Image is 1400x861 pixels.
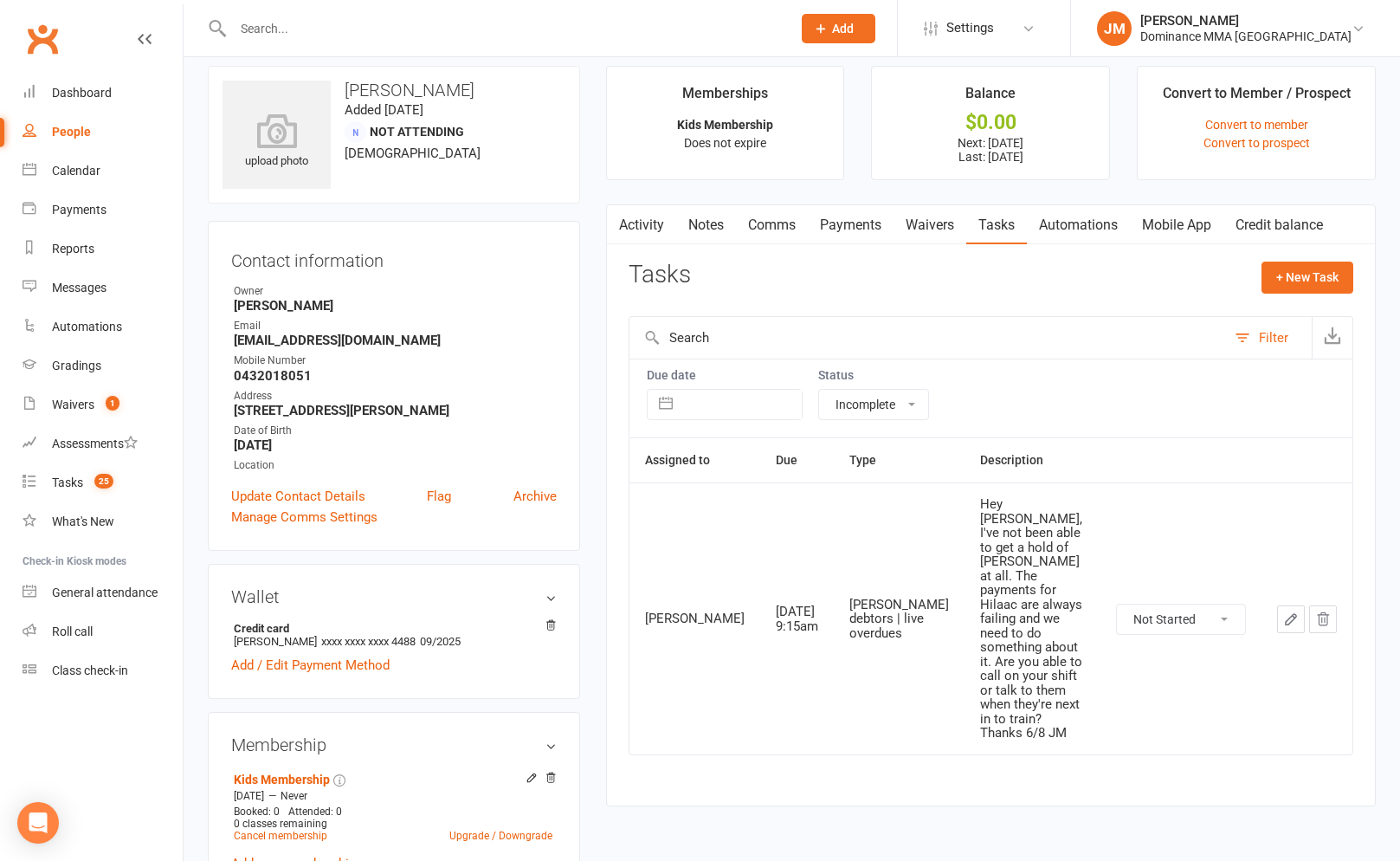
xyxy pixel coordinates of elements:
[234,353,557,369] div: Mobile Number
[52,515,114,528] div: What's New
[52,398,94,411] div: Waivers
[1130,205,1223,245] a: Mobile App
[234,830,327,842] a: Cancel membership
[965,82,1016,113] div: Balance
[52,164,100,178] div: Calendar
[1163,82,1351,113] div: Convert to Member / Prospect
[677,118,773,132] strong: Kids Membership
[684,136,766,150] span: Does not expire
[629,262,691,288] h3: Tasks
[234,388,557,405] div: Address
[1097,11,1132,46] div: JM
[223,81,565,100] h3: [PERSON_NAME]
[23,424,183,463] a: Assessments
[281,790,307,802] span: Never
[736,205,808,245] a: Comms
[234,818,327,830] span: 0 classes remaining
[234,790,264,802] span: [DATE]
[645,612,745,626] div: [PERSON_NAME]
[234,773,330,787] a: Kids Membership
[23,191,183,230] a: Payments
[23,612,183,651] a: Roll call
[223,113,331,171] div: upload photo
[513,486,557,507] a: Archive
[23,230,183,269] a: Reports
[52,476,83,489] div: Tasks
[776,605,818,633] div: [DATE] 9:15am
[234,622,548,635] strong: Credit card
[23,152,183,191] a: Calendar
[23,502,183,541] a: What's New
[1223,205,1335,245] a: Credit balance
[894,205,966,245] a: Waivers
[1259,327,1288,348] div: Filter
[321,635,416,648] span: xxxx xxxx xxxx 4488
[1226,317,1312,359] button: Filter
[449,830,552,842] a: Upgrade / Downgrade
[231,655,390,676] a: Add / Edit Payment Method
[52,203,106,217] div: Payments
[23,346,183,385] a: Gradings
[420,635,461,648] span: 09/2025
[228,16,779,41] input: Search...
[17,802,59,844] div: Open Intercom Messenger
[234,457,557,474] div: Location
[52,437,138,450] div: Assessments
[52,281,106,295] div: Messages
[1261,262,1353,293] button: + New Task
[234,403,557,418] strong: [STREET_ADDRESS][PERSON_NAME]
[802,14,875,43] button: Add
[21,17,64,61] a: Clubworx
[234,333,557,348] strong: [EMAIL_ADDRESS][DOMAIN_NAME]
[94,474,113,489] span: 25
[234,283,557,300] div: Owner
[808,205,894,245] a: Payments
[231,619,557,651] li: [PERSON_NAME]
[52,359,101,372] div: Gradings
[23,463,183,502] a: Tasks 25
[965,438,1100,482] th: Description
[52,625,93,638] div: Roll call
[834,438,965,482] th: Type
[231,244,557,270] h3: Contact information
[832,22,854,36] span: Add
[52,586,158,599] div: General attendance
[345,146,481,161] span: [DEMOGRAPHIC_DATA]
[1140,29,1352,44] div: Dominance MMA [GEOGRAPHIC_DATA]
[647,368,803,382] label: Due date
[231,486,365,507] a: Update Contact Details
[1027,205,1130,245] a: Automations
[234,806,280,818] span: Booked: 0
[760,438,834,482] th: Due
[234,423,557,439] div: Date of Birth
[288,806,342,818] span: Attended: 0
[52,86,112,100] div: Dashboard
[887,113,1094,132] div: $0.00
[234,437,557,453] strong: [DATE]
[1140,13,1352,29] div: [PERSON_NAME]
[682,82,768,113] div: Memberships
[229,789,557,803] div: —
[234,368,557,384] strong: 0432018051
[234,318,557,334] div: Email
[231,587,557,606] h3: Wallet
[345,102,423,118] time: Added [DATE]
[23,307,183,346] a: Automations
[1203,136,1310,150] a: Convert to prospect
[23,74,183,113] a: Dashboard
[52,242,94,256] div: Reports
[234,298,557,314] strong: [PERSON_NAME]
[607,205,676,245] a: Activity
[966,205,1027,245] a: Tasks
[676,205,736,245] a: Notes
[23,269,183,307] a: Messages
[629,317,1226,359] input: Search
[23,573,183,612] a: General attendance kiosk mode
[946,9,994,48] span: Settings
[23,113,183,152] a: People
[887,136,1094,164] p: Next: [DATE] Last: [DATE]
[849,598,949,641] div: [PERSON_NAME] debtors | live overdues
[231,507,377,528] a: Manage Comms Settings
[818,368,929,382] label: Status
[23,651,183,690] a: Class kiosk mode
